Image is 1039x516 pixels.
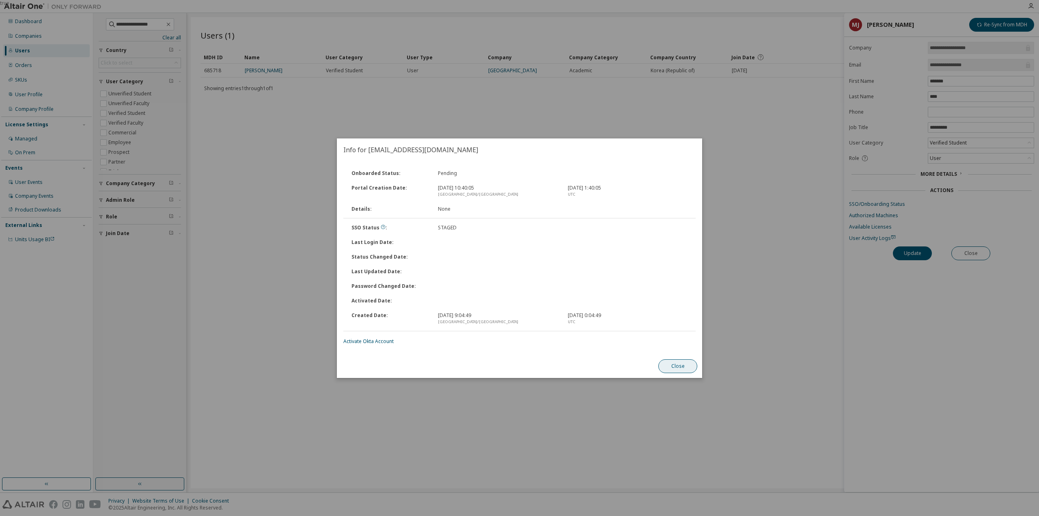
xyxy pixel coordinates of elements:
div: Activated Date : [347,298,433,304]
div: [GEOGRAPHIC_DATA]/[GEOGRAPHIC_DATA] [438,319,558,325]
div: Last Updated Date : [347,268,433,275]
div: Password Changed Date : [347,283,433,289]
div: Details : [347,206,433,212]
div: Portal Creation Date : [347,185,433,198]
div: Created Date : [347,312,433,325]
div: None [433,206,563,212]
a: Activate Okta Account [343,338,394,345]
div: SSO Status : [347,225,433,231]
div: Status Changed Date : [347,254,433,260]
div: Pending [433,170,563,177]
div: Last Login Date : [347,239,433,246]
button: Close [658,359,697,373]
div: [DATE] 0:04:49 [563,312,693,325]
div: Onboarded Status : [347,170,433,177]
div: [DATE] 1:40:05 [563,185,693,198]
div: STAGED [433,225,563,231]
div: UTC [568,191,688,198]
h2: Info for [EMAIL_ADDRESS][DOMAIN_NAME] [337,138,702,161]
div: [GEOGRAPHIC_DATA]/[GEOGRAPHIC_DATA] [438,191,558,198]
div: [DATE] 9:04:49 [433,312,563,325]
div: UTC [568,319,688,325]
div: [DATE] 10:40:05 [433,185,563,198]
